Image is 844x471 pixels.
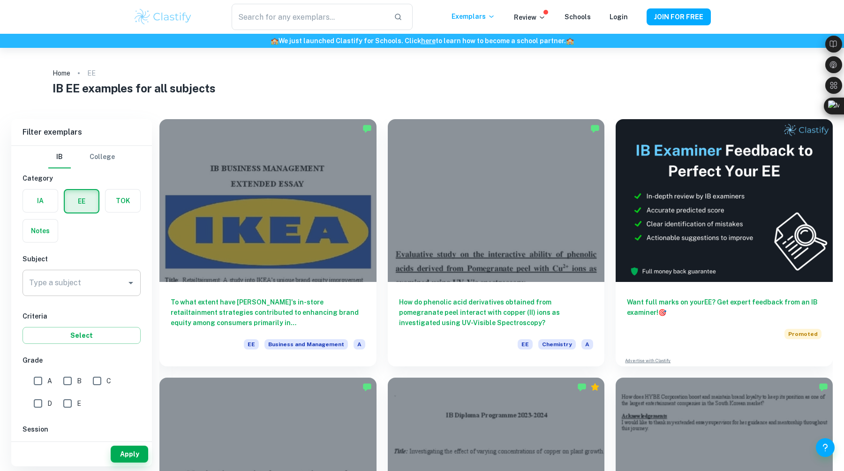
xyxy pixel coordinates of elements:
a: Advertise with Clastify [625,357,671,364]
a: Home [53,67,70,80]
span: EE [518,339,533,349]
div: Filter type choice [48,146,115,168]
a: Schools [565,13,591,21]
h6: Session [23,424,141,434]
button: Help and Feedback [816,438,835,457]
span: 🎯 [658,309,666,316]
span: 🏫 [271,37,279,45]
span: 🏫 [566,37,574,45]
button: JOIN FOR FREE [647,8,711,25]
h6: Want full marks on your EE ? Get expert feedback from an IB examiner! [627,297,821,318]
button: TOK [105,190,140,212]
input: Search for any exemplars... [232,4,386,30]
p: Exemplars [452,11,495,22]
a: How do phenolic acid derivatives obtained from pomegranate peel interact with copper (II) ions as... [388,119,605,366]
a: To what extent have [PERSON_NAME]'s in-store retailtainment strategies contributed to enhancing b... [159,119,377,366]
span: A [354,339,365,349]
img: Marked [362,382,372,392]
span: A [47,376,52,386]
h6: How do phenolic acid derivatives obtained from pomegranate peel interact with copper (II) ions as... [399,297,594,328]
h6: Grade [23,355,141,365]
span: C [106,376,111,386]
span: B [77,376,82,386]
h6: Category [23,173,141,183]
a: here [421,37,436,45]
a: Login [610,13,628,21]
img: Thumbnail [616,119,833,282]
button: EE [65,190,98,213]
h6: Filter exemplars [11,119,152,145]
img: Marked [362,124,372,133]
span: EE [244,339,259,349]
h6: We just launched Clastify for Schools. Click to learn how to become a school partner. [2,36,842,46]
img: Clastify logo [133,8,193,26]
button: IA [23,190,58,212]
p: Review [514,12,546,23]
h6: Criteria [23,311,141,321]
h6: Subject [23,254,141,264]
button: Notes [23,220,58,242]
img: Marked [819,382,828,392]
span: E [77,398,81,409]
img: Marked [590,124,600,133]
button: Open [124,276,137,289]
img: Marked [577,382,587,392]
button: Select [23,327,141,344]
span: Business and Management [264,339,348,349]
a: Want full marks on yourEE? Get expert feedback from an IB examiner!PromotedAdvertise with Clastify [616,119,833,366]
button: College [90,146,115,168]
span: D [47,398,52,409]
button: Apply [111,446,148,463]
div: Premium [590,382,600,392]
h1: IB EE examples for all subjects [53,80,792,97]
h6: To what extent have [PERSON_NAME]'s in-store retailtainment strategies contributed to enhancing b... [171,297,365,328]
button: IB [48,146,71,168]
span: Promoted [784,329,821,339]
span: A [581,339,593,349]
p: EE [87,68,96,78]
span: Chemistry [538,339,576,349]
